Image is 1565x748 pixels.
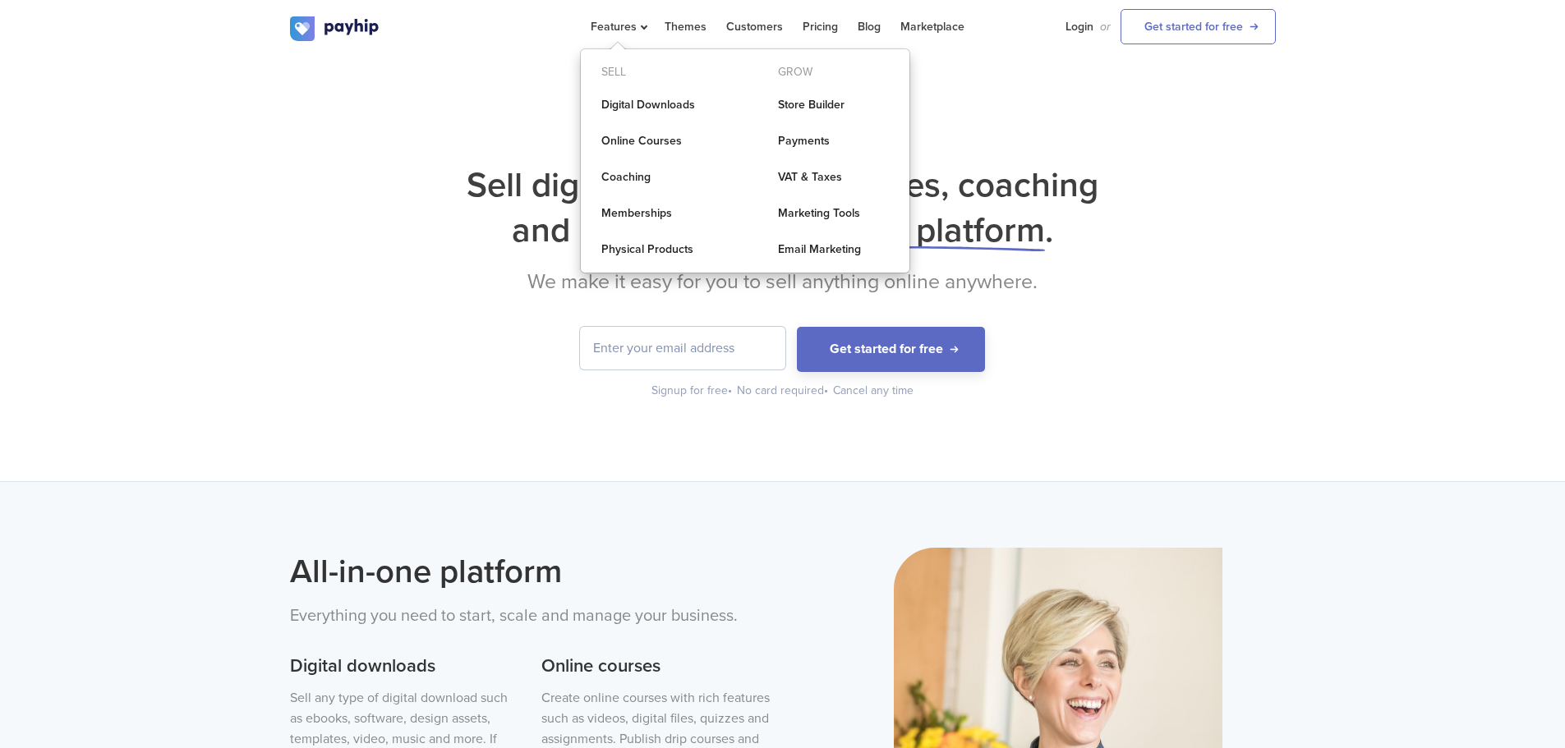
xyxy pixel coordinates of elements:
input: Enter your email address [580,327,785,369]
a: Online Courses [581,125,733,158]
button: Get started for free [797,327,985,372]
span: Features [591,20,645,34]
h3: Online courses [541,654,770,680]
div: Signup for free [651,383,734,399]
a: Physical Products [581,233,733,266]
span: . [1045,209,1053,251]
a: Marketing Tools [757,197,909,230]
a: Digital Downloads [581,89,733,122]
h3: Digital downloads [290,654,518,680]
span: • [824,383,828,397]
div: Cancel any time [833,383,914,399]
span: • [728,383,732,397]
a: Memberships [581,197,733,230]
img: logo.svg [290,16,380,41]
h1: Sell digital downloads, courses, coaching and more from [290,163,1276,253]
a: Email Marketing [757,233,909,266]
a: Get started for free [1121,9,1276,44]
div: No card required [737,383,830,399]
h2: We make it easy for you to sell anything online anywhere. [290,269,1276,294]
h2: All-in-one platform [290,548,771,595]
a: Store Builder [757,89,909,122]
div: Grow [757,59,909,85]
div: Sell [581,59,733,85]
a: Coaching [581,161,733,194]
p: Everything you need to start, scale and manage your business. [290,603,771,629]
a: Payments [757,125,909,158]
a: VAT & Taxes [757,161,909,194]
